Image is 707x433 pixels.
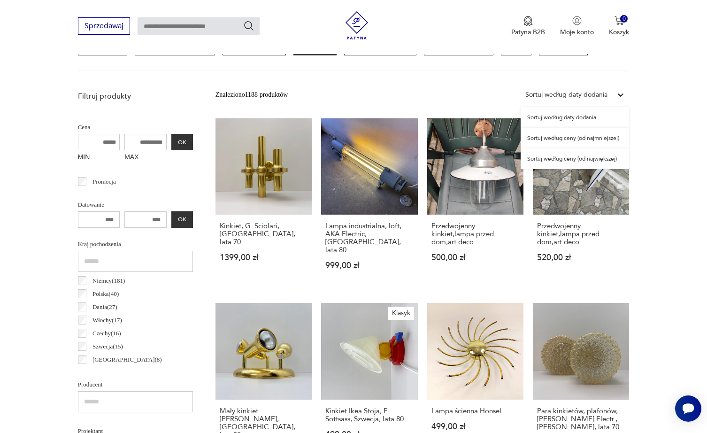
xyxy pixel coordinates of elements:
img: Patyna - sklep z meblami i dekoracjami vintage [343,11,371,39]
p: Datowanie [78,200,193,210]
p: 520,00 zł [537,254,625,262]
p: 500,00 zł [431,254,519,262]
p: Szwecja ( 15 ) [92,341,123,352]
label: MIN [78,150,120,165]
img: Ikona koszyka [615,16,624,25]
p: Czechy ( 16 ) [92,328,121,339]
button: OK [171,211,193,228]
p: Cena [78,122,193,132]
p: Kraj pochodzenia [78,239,193,249]
label: MAX [124,150,167,165]
p: Moje konto [560,28,594,37]
p: Polska ( 40 ) [92,289,119,299]
div: Sortuj według ceny (od najmniejszej) [521,128,629,148]
p: Koszyk [609,28,629,37]
div: Sortuj według ceny (od największej) [521,148,629,169]
p: Włochy ( 17 ) [92,315,122,325]
p: 1399,00 zł [220,254,307,262]
div: 0 [620,15,628,23]
p: Promocja [92,177,116,187]
a: Ikona medaluPatyna B2B [511,16,545,37]
button: 0Koszyk [609,16,629,37]
iframe: Smartsupp widget button [675,395,701,422]
button: Sprzedawaj [78,17,130,35]
p: Patyna B2B [511,28,545,37]
div: Sortuj według daty dodania [525,90,607,100]
a: Lampa industrialna, loft, AKA Electric, Niemcy, lata 80.Lampa industrialna, loft, AKA Electric, [... [321,118,417,288]
h3: Przedwojenny kinkiet,lampa przed dom,art deco [431,222,519,246]
img: Ikona medalu [523,16,533,26]
h3: Kinkiet Ikea Stoja, E. Sottsass, Szwecja, lata 80. [325,407,413,423]
p: 999,00 zł [325,262,413,270]
a: Przedwojenny kinkiet,lampa przed dom,art decoPrzedwojenny kinkiet,lampa przed dom,art deco520,00 zł [533,118,629,288]
button: Patyna B2B [511,16,545,37]
p: Filtruj produkty [78,91,193,101]
div: Znaleziono 1188 produktów [215,90,288,100]
p: Dania ( 27 ) [92,302,117,312]
p: 499,00 zł [431,423,519,431]
button: Moje konto [560,16,594,37]
h3: Przedwojenny kinkiet,lampa przed dom,art deco [537,222,625,246]
p: Producent [78,379,193,390]
button: OK [171,134,193,150]
p: [GEOGRAPHIC_DATA] ( 8 ) [92,355,162,365]
h3: Kinkiet, G. Sciolari, [GEOGRAPHIC_DATA], lata 70. [220,222,307,246]
p: [GEOGRAPHIC_DATA] ( 6 ) [92,368,162,378]
p: Niemcy ( 181 ) [92,276,125,286]
a: Sprzedawaj [78,23,130,30]
a: Ikonka użytkownikaMoje konto [560,16,594,37]
button: Szukaj [243,20,254,31]
img: Ikonka użytkownika [572,16,582,25]
a: Przedwojenny kinkiet,lampa przed dom,art decoPrzedwojenny kinkiet,lampa przed dom,art deco500,00 zł [427,118,523,288]
div: Sortuj według daty dodania [521,107,629,128]
h3: Lampa ścienna Honsel [431,407,519,415]
h3: Para kinkietów, plafonów, [PERSON_NAME] Electr., [PERSON_NAME], lata 70. [537,407,625,431]
h3: Lampa industrialna, loft, AKA Electric, [GEOGRAPHIC_DATA], lata 80. [325,222,413,254]
a: Kinkiet, G. Sciolari, Włochy, lata 70.Kinkiet, G. Sciolari, [GEOGRAPHIC_DATA], lata 70.1399,00 zł [215,118,312,288]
